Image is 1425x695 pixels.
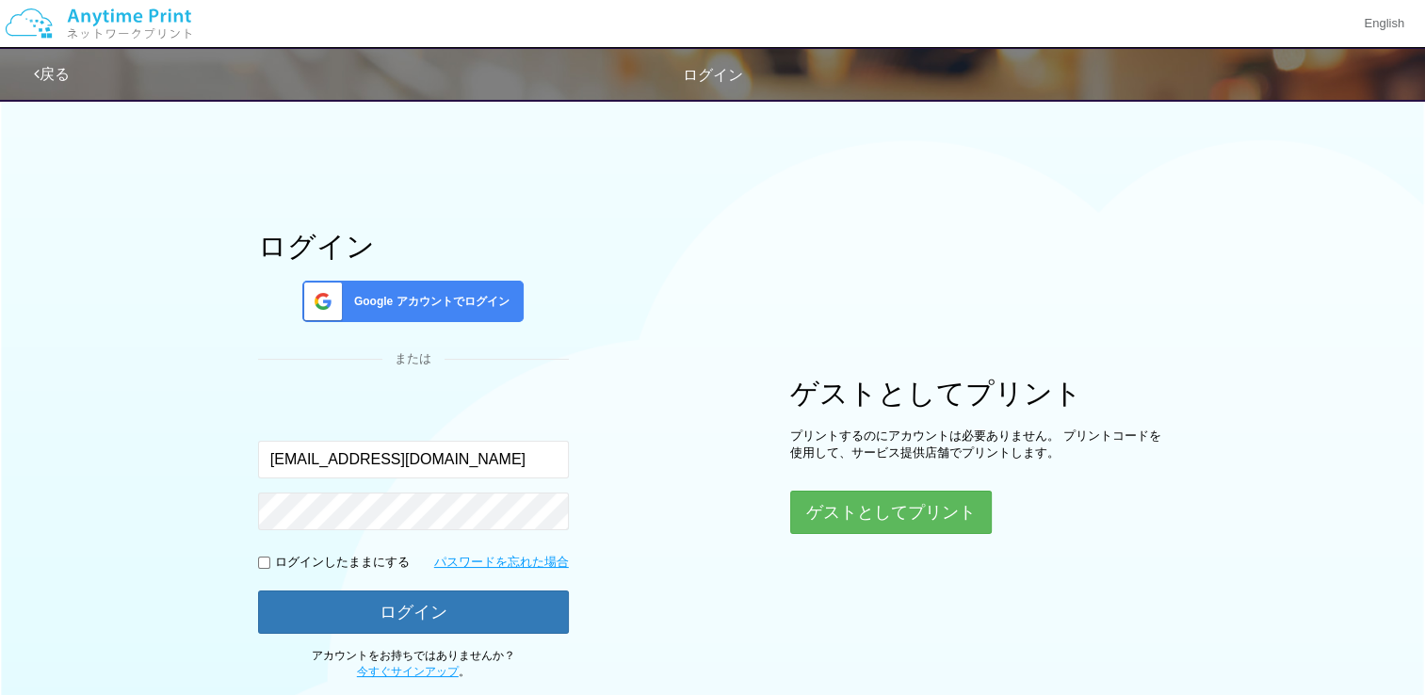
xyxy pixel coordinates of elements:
[258,350,569,368] div: または
[34,66,70,82] a: 戻る
[434,554,569,572] a: パスワードを忘れた場合
[258,590,569,634] button: ログイン
[357,665,459,678] a: 今すぐサインアップ
[258,648,569,680] p: アカウントをお持ちではありませんか？
[258,231,569,262] h1: ログイン
[357,665,470,678] span: 。
[258,441,569,478] input: メールアドレス
[790,428,1167,462] p: プリントするのにアカウントは必要ありません。 プリントコードを使用して、サービス提供店舗でプリントします。
[790,378,1167,409] h1: ゲストとしてプリント
[347,294,510,310] span: Google アカウントでログイン
[683,67,743,83] span: ログイン
[275,554,410,572] p: ログインしたままにする
[790,491,992,534] button: ゲストとしてプリント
